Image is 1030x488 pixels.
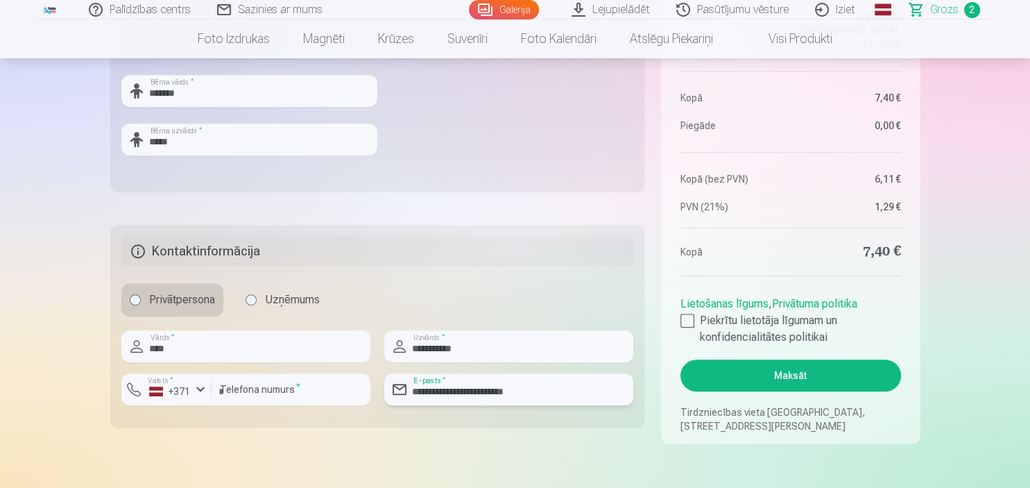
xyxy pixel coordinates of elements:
dt: Kopā [680,91,784,105]
dd: 0,00 € [798,119,901,133]
dd: 7,40 € [798,242,901,262]
h5: Kontaktinformācija [121,236,634,267]
img: /fa3 [42,6,58,14]
label: Valsts [144,375,178,385]
p: Tirdzniecības vieta [GEOGRAPHIC_DATA], [STREET_ADDRESS][PERSON_NAME] [680,405,900,433]
label: Piekrītu lietotāja līgumam un konfidencialitātes politikai [680,312,900,346]
a: Magnēti [286,19,361,58]
div: , [680,290,900,346]
a: Foto izdrukas [181,19,286,58]
div: +371 [149,385,191,398]
a: Lietošanas līgums [680,297,769,310]
button: Valsts*+371 [121,373,212,405]
a: Atslēgu piekariņi [613,19,730,58]
dt: Kopā (bez PVN) [680,172,784,186]
dt: Kopā [680,242,784,262]
dt: PVN (21%) [680,200,784,214]
span: Grozs [930,1,959,18]
label: Uzņēmums [237,283,328,317]
a: Suvenīri [431,19,504,58]
a: Privātuma politika [772,297,857,310]
span: 2 [964,2,980,18]
input: Privātpersona [130,294,141,305]
dt: Piegāde [680,119,784,133]
a: Visi produkti [730,19,849,58]
a: Foto kalendāri [504,19,613,58]
dd: 6,11 € [798,172,901,186]
button: Maksāt [680,360,900,392]
dd: 1,29 € [798,200,901,214]
dd: 7,40 € [798,91,901,105]
label: Privātpersona [121,283,223,317]
input: Uzņēmums [246,294,257,305]
a: Krūzes [361,19,431,58]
